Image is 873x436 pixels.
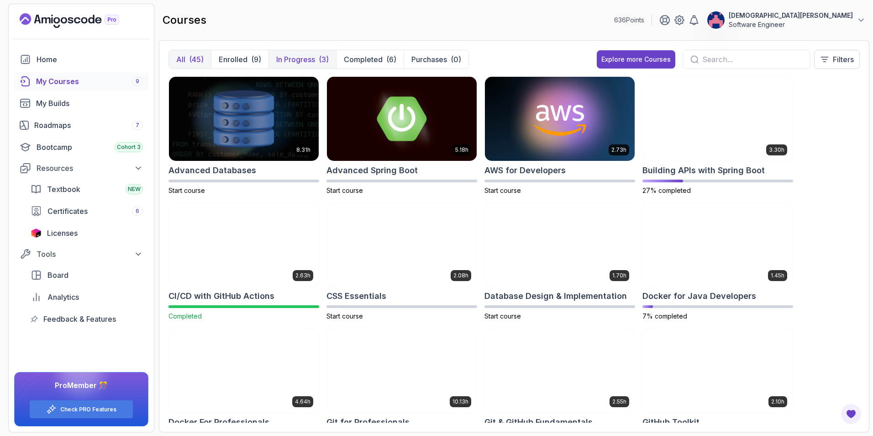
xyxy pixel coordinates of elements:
[485,77,635,161] img: AWS for Developers card
[484,164,566,177] h2: AWS for Developers
[25,202,148,220] a: certificates
[814,50,860,69] button: Filters
[411,54,447,65] p: Purchases
[136,207,139,215] span: 6
[47,206,88,217] span: Certificates
[386,54,396,65] div: (6)
[327,77,477,161] img: Advanced Spring Boot card
[37,163,143,174] div: Resources
[729,20,853,29] p: Software Engineer
[642,76,793,195] a: Building APIs with Spring Boot card3.30hBuilding APIs with Spring Boot27% completed
[117,144,141,151] span: Cohort 3
[642,186,691,194] span: 27% completed
[611,146,626,154] p: 2.73h
[729,11,853,20] p: [DEMOGRAPHIC_DATA][PERSON_NAME]
[642,202,793,321] a: Docker for Java Developers card1.45hDocker for Java Developers7% completed
[34,120,143,131] div: Roadmaps
[168,312,202,320] span: Completed
[840,403,862,425] button: Open Feedback Button
[326,164,418,177] h2: Advanced Spring Boot
[176,54,185,65] p: All
[25,266,148,284] a: board
[601,55,671,64] div: Explore more Courses
[47,228,78,239] span: Licenses
[14,138,148,156] a: bootcamp
[485,329,635,413] img: Git & GitHub Fundamentals card
[37,142,143,153] div: Bootcamp
[168,164,256,177] h2: Advanced Databases
[344,54,383,65] p: Completed
[36,76,143,87] div: My Courses
[643,329,793,413] img: GitHub Toolkit card
[168,290,274,303] h2: CI/CD with GitHub Actions
[25,288,148,306] a: analytics
[268,50,336,69] button: In Progress(3)
[484,312,521,320] span: Start course
[326,416,410,429] h2: Git for Professionals
[14,72,148,90] a: courses
[169,329,319,413] img: Docker For Professionals card
[707,11,866,29] button: user profile image[DEMOGRAPHIC_DATA][PERSON_NAME]Software Engineer
[168,202,319,321] a: CI/CD with GitHub Actions card2.63hCI/CD with GitHub ActionsCompleted
[47,184,80,195] span: Textbook
[612,272,626,279] p: 1.70h
[326,290,386,303] h2: CSS Essentials
[597,50,675,69] button: Explore more Courses
[14,246,148,262] button: Tools
[29,400,133,419] button: Check PRO Features
[484,290,627,303] h2: Database Design & Implementation
[251,54,261,65] div: (9)
[319,54,329,65] div: (3)
[136,78,139,85] span: 9
[643,203,793,287] img: Docker for Java Developers card
[25,180,148,198] a: textbook
[14,94,148,112] a: builds
[169,77,319,161] img: Advanced Databases card
[771,398,784,405] p: 2.10h
[37,249,143,260] div: Tools
[219,54,247,65] p: Enrolled
[20,13,140,28] a: Landing page
[47,270,68,281] span: Board
[484,186,521,194] span: Start course
[642,312,687,320] span: 7% completed
[642,416,699,429] h2: GitHub Toolkit
[296,146,310,154] p: 8.31h
[36,98,143,109] div: My Builds
[327,329,477,413] img: Git for Professionals card
[642,290,756,303] h2: Docker for Java Developers
[295,398,310,405] p: 4.64h
[769,146,784,154] p: 3.30h
[189,54,204,65] div: (45)
[451,54,461,65] div: (0)
[25,224,148,242] a: licenses
[163,13,206,27] h2: courses
[327,203,477,287] img: CSS Essentials card
[276,54,315,65] p: In Progress
[485,203,635,287] img: Database Design & Implementation card
[37,54,143,65] div: Home
[326,312,363,320] span: Start course
[295,272,310,279] p: 2.63h
[484,416,593,429] h2: Git & GitHub Fundamentals
[612,398,626,405] p: 2.55h
[211,50,268,69] button: Enrolled(9)
[455,146,468,154] p: 5.18h
[168,416,269,429] h2: Docker For Professionals
[771,272,784,279] p: 1.45h
[169,50,211,69] button: All(45)
[128,186,141,193] span: NEW
[14,116,148,134] a: roadmaps
[14,160,148,176] button: Resources
[47,292,79,303] span: Analytics
[168,186,205,194] span: Start course
[169,203,319,287] img: CI/CD with GitHub Actions card
[136,122,139,129] span: 7
[43,314,116,324] span: Feedback & Features
[14,50,148,69] a: home
[326,186,363,194] span: Start course
[31,229,42,238] img: jetbrains icon
[336,50,404,69] button: Completed(6)
[833,54,854,65] p: Filters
